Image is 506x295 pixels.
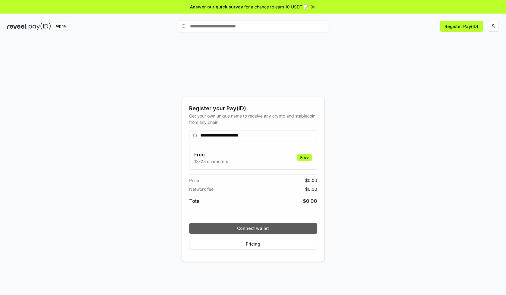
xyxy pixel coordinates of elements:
span: Network fee [189,186,214,192]
span: $ 0.00 [305,186,317,192]
div: Get your own unique name to receive any crypto and stablecoin, from any chain [189,113,317,125]
span: for a chance to earn 10 USDT 📝 [244,4,309,10]
button: Connect wallet [189,223,317,234]
button: Register Pay(ID) [440,21,483,32]
span: $ 0.00 [303,197,317,205]
span: Answer our quick survey [190,4,243,10]
div: Alpha [52,23,69,30]
div: Free [297,154,312,161]
h3: Free [194,151,228,158]
span: Price [189,177,199,184]
span: $ 0.00 [305,177,317,184]
p: 13-25 characters [194,158,228,165]
span: Total [189,197,201,205]
img: reveel_dark [7,23,27,30]
img: pay_id [29,23,51,30]
div: Register your Pay(ID) [189,104,317,113]
button: Pricing [189,239,317,249]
